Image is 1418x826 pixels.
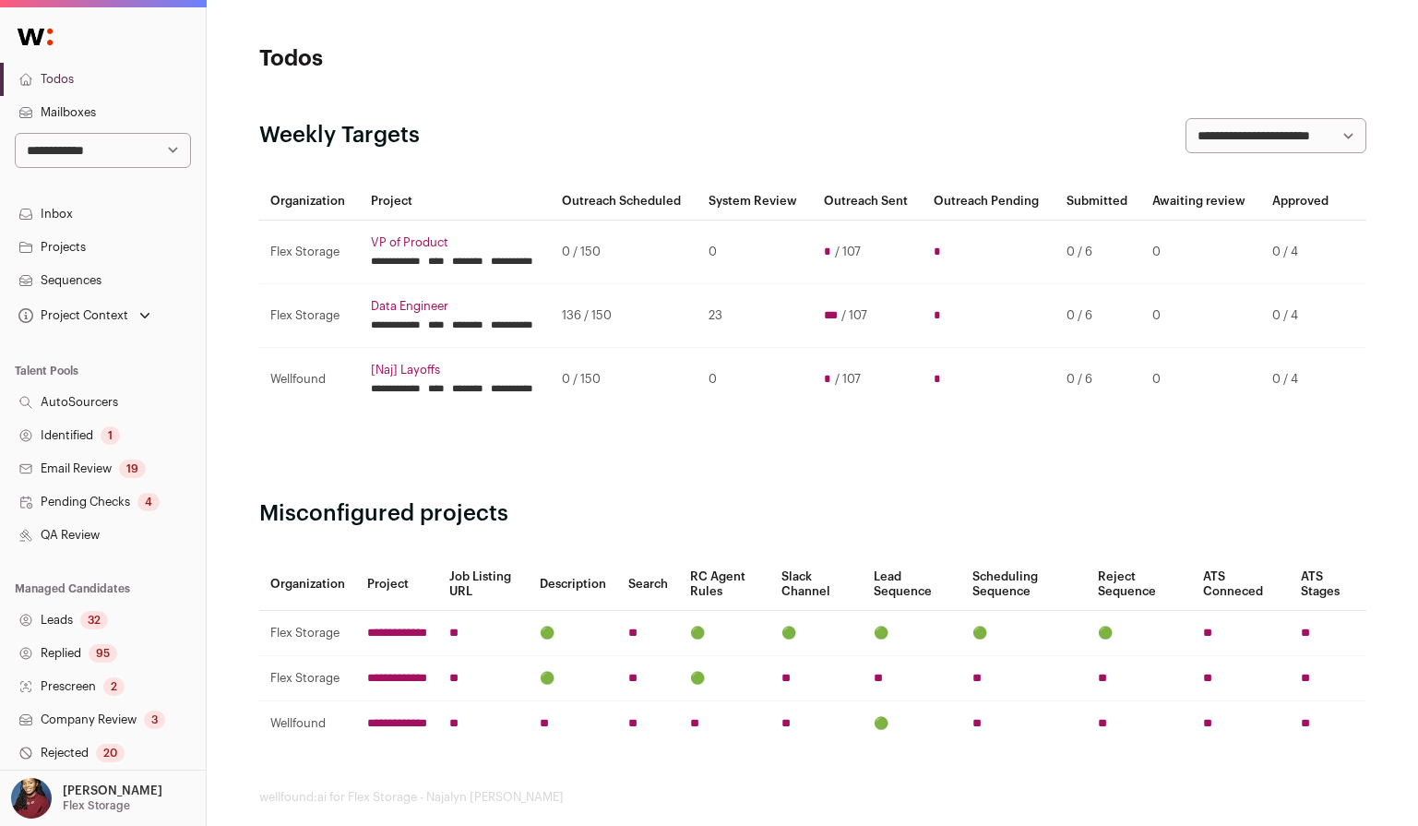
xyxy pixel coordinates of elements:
div: 32 [80,611,108,629]
td: 0 / 150 [551,348,697,412]
th: Job Listing URL [438,558,530,611]
p: [PERSON_NAME] [63,784,162,798]
p: Flex Storage [63,798,130,813]
td: 0 / 6 [1055,348,1142,412]
th: RC Agent Rules [679,558,770,611]
th: ATS Conneced [1192,558,1290,611]
td: 136 / 150 [551,284,697,348]
div: 1 [101,426,120,445]
span: / 107 [841,308,867,323]
th: Project [356,558,438,611]
div: 2 [103,677,125,696]
h1: Todos [259,44,628,74]
button: Open dropdown [15,303,154,329]
td: 0 [1141,348,1261,412]
th: Submitted [1055,183,1142,221]
td: 0 [1141,284,1261,348]
td: 0 / 6 [1055,284,1142,348]
span: / 107 [835,372,861,387]
td: 🟢 [863,701,961,747]
img: Wellfound [7,18,63,55]
a: VP of Product [371,235,541,250]
td: 0 [697,221,813,284]
button: Open dropdown [7,778,166,819]
th: Approved [1261,183,1342,221]
td: 🟢 [529,611,617,656]
th: ATS Stages [1290,558,1366,611]
td: 0 [1141,221,1261,284]
footer: wellfound:ai for Flex Storage - Najalyn [PERSON_NAME] [259,790,1366,805]
span: / 107 [835,245,861,259]
td: 🟢 [770,611,862,656]
th: Awaiting review [1141,183,1261,221]
td: 0 / 4 [1261,348,1342,412]
td: 🟢 [1087,611,1192,656]
td: Flex Storage [259,221,360,284]
th: Organization [259,183,360,221]
td: 🟢 [679,611,770,656]
td: Wellfound [259,348,360,412]
th: Organization [259,558,356,611]
th: Lead Sequence [863,558,961,611]
td: Wellfound [259,701,356,747]
div: 20 [96,744,125,762]
th: Description [529,558,617,611]
th: Outreach Sent [813,183,923,221]
td: 🟢 [679,656,770,701]
h2: Weekly Targets [259,121,420,150]
td: 0 / 4 [1261,221,1342,284]
td: Flex Storage [259,656,356,701]
div: 19 [119,460,146,478]
h2: Misconfigured projects [259,499,1366,529]
th: Project [360,183,552,221]
a: Data Engineer [371,299,541,314]
th: Outreach Scheduled [551,183,697,221]
th: Slack Channel [770,558,862,611]
div: 95 [89,644,117,663]
td: 🟢 [863,611,961,656]
td: 🟢 [961,611,1087,656]
th: Search [617,558,679,611]
td: 0 / 4 [1261,284,1342,348]
div: 4 [137,493,160,511]
td: 🟢 [529,656,617,701]
td: Flex Storage [259,611,356,656]
th: Outreach Pending [923,183,1055,221]
th: Scheduling Sequence [961,558,1087,611]
img: 10010497-medium_jpg [11,778,52,819]
td: 0 / 150 [551,221,697,284]
td: 23 [697,284,813,348]
div: 3 [144,711,165,729]
td: 0 [697,348,813,412]
th: Reject Sequence [1087,558,1192,611]
td: 0 / 6 [1055,221,1142,284]
th: System Review [697,183,813,221]
div: Project Context [15,308,128,323]
td: Flex Storage [259,284,360,348]
a: [Naj] Layoffs [371,363,541,377]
